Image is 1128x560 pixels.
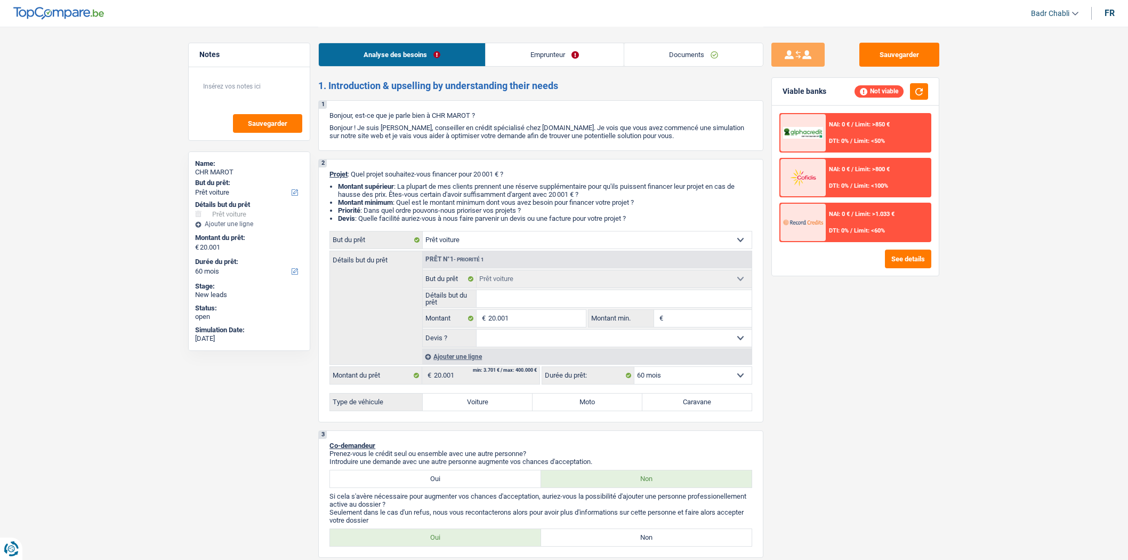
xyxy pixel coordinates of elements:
[541,470,752,487] label: Non
[859,43,939,67] button: Sauvegarder
[330,231,423,249] label: But du prêt
[829,227,849,234] span: DTI: 0%
[1031,9,1069,18] span: Badr Chabli
[854,138,885,145] span: Limit: <50%
[829,166,850,173] span: NAI: 0 €
[855,211,895,218] span: Limit: >1.033 €
[318,80,763,92] h2: 1. Introduction & upselling by understanding their needs
[319,431,327,439] div: 3
[850,227,852,234] span: /
[783,127,823,139] img: AlphaCredit
[829,182,849,189] span: DTI: 0%
[423,394,533,411] label: Voiture
[319,159,327,167] div: 2
[13,7,104,20] img: TopCompare Logo
[330,470,541,487] label: Oui
[195,220,303,228] div: Ajouter une ligne
[338,198,393,206] strong: Montant minimum
[329,442,375,450] span: Co-demandeur
[885,250,931,268] button: See details
[423,330,477,347] label: Devis ?
[338,214,355,222] span: Devis
[195,159,303,168] div: Name:
[233,114,302,133] button: Sauvegarder
[624,43,763,66] a: Documents
[422,367,434,384] span: €
[195,334,303,343] div: [DATE]
[319,43,485,66] a: Analyse des besoins
[423,270,477,287] label: But du prêt
[422,349,752,364] div: Ajouter une ligne
[783,167,823,187] img: Cofidis
[329,111,752,119] p: Bonjour, est-ce que je parle bien à CHR MAROT ?
[829,211,850,218] span: NAI: 0 €
[850,182,852,189] span: /
[330,529,541,546] label: Oui
[477,310,488,327] span: €
[329,492,752,508] p: Si cela s'avère nécessaire pour augmenter vos chances d'acceptation, auriez-vous la possibilité d...
[195,168,303,177] div: CHR MAROT
[423,310,477,327] label: Montant
[329,170,752,178] p: : Quel projet souhaitez-vous financer pour 20 001 € ?
[329,458,752,466] p: Introduire une demande avec une autre personne augmente vos chances d'acceptation.
[338,182,752,198] li: : La plupart de mes clients prennent une réserve supplémentaire pour qu'ils puissent financer leu...
[1105,8,1115,18] div: fr
[338,198,752,206] li: : Quel est le montant minimum dont vous avez besoin pour financer votre projet ?
[850,138,852,145] span: /
[542,367,634,384] label: Durée du prêt:
[329,508,752,524] p: Seulement dans le cas d'un refus, nous vous recontacterons alors pour avoir plus d'informations s...
[829,138,849,145] span: DTI: 0%
[1022,5,1078,22] a: Badr Chabli
[642,394,752,411] label: Caravane
[329,450,752,458] p: Prenez-vous le crédit seul ou ensemble avec une autre personne?
[329,124,752,140] p: Bonjour ! Je suis [PERSON_NAME], conseiller en crédit spécialisé chez [DOMAIN_NAME]. Je vois que ...
[851,166,853,173] span: /
[199,50,299,59] h5: Notes
[248,120,287,127] span: Sauvegarder
[195,234,301,242] label: Montant du prêt:
[783,212,823,232] img: Record Credits
[851,211,853,218] span: /
[195,291,303,299] div: New leads
[195,326,303,334] div: Simulation Date:
[851,121,853,128] span: /
[855,85,904,97] div: Not viable
[338,206,752,214] li: : Dans quel ordre pouvons-nous prioriser vos projets ?
[195,258,301,266] label: Durée du prêt:
[319,101,327,109] div: 1
[854,182,888,189] span: Limit: <100%
[330,251,422,263] label: Détails but du prêt
[330,367,422,384] label: Montant du prêt
[654,310,666,327] span: €
[195,313,303,321] div: open
[338,214,752,222] li: : Quelle facilité auriez-vous à nous faire parvenir un devis ou une facture pour votre projet ?
[541,529,752,546] label: Non
[533,394,642,411] label: Moto
[829,121,850,128] span: NAI: 0 €
[338,182,394,190] strong: Montant supérieur
[589,310,654,327] label: Montant min.
[454,257,484,262] span: - Priorité 1
[195,179,301,187] label: But du prêt:
[855,121,890,128] span: Limit: >850 €
[783,87,826,96] div: Viable banks
[195,201,303,209] div: Détails but du prêt
[855,166,890,173] span: Limit: >800 €
[195,282,303,291] div: Stage:
[338,206,360,214] strong: Priorité
[423,290,477,307] label: Détails but du prêt
[486,43,624,66] a: Emprunteur
[195,304,303,313] div: Status:
[854,227,885,234] span: Limit: <60%
[330,394,423,411] label: Type de véhicule
[329,170,348,178] span: Projet
[423,256,487,263] div: Prêt n°1
[195,243,199,252] span: €
[473,368,537,373] div: min: 3.701 € / max: 400.000 €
